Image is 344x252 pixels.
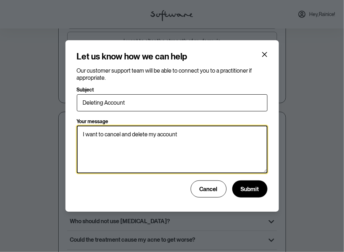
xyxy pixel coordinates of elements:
[232,180,268,198] button: Submit
[259,49,270,60] button: Close
[241,186,259,193] span: Submit
[77,119,109,125] p: Your message
[200,186,218,193] span: Cancel
[77,67,268,81] p: Our customer support team will be able to connect you to a practitioner if appropriate.
[191,180,227,198] button: Cancel
[77,52,187,62] h4: Let us know how we can help
[77,87,94,93] p: Subject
